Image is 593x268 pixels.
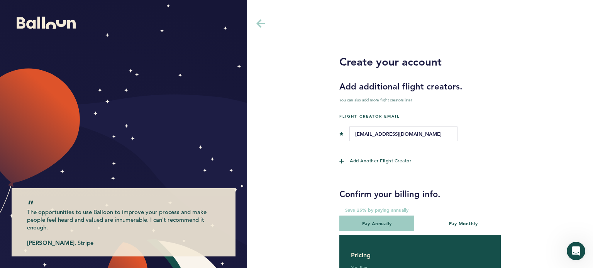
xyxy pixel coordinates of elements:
span: Add Another Flight Creator [339,157,411,164]
iframe: Intercom live chat [567,242,585,260]
input: Current Email [349,126,457,141]
span: Pay Annually [362,220,392,226]
button: Add Another Flight Creator [339,157,411,165]
q: The opportunities to use Balloon to improve your process and make people feel heard and valued ar... [27,204,220,247]
h1: Create your account [339,54,501,69]
h2: Add additional flight creators. [339,81,501,93]
button: Pay Annually [339,216,414,231]
p: Save 25% by paying annually [339,206,414,214]
h2: Confirm your billing info. [339,189,501,200]
h4: Pricing [351,251,489,260]
span: Pay Monthly [449,220,478,226]
button: Pay Monthly [426,216,501,231]
h5: flight creator email [339,114,501,119]
div: You can also add more flight creators later. [334,98,507,102]
b: [PERSON_NAME] [27,239,75,246]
